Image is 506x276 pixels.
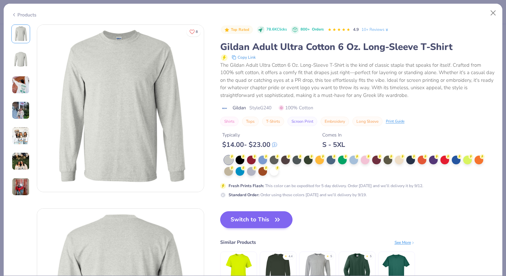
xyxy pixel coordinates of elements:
img: Back [13,51,29,67]
span: 78.6K Clicks [266,27,287,33]
span: 8 [196,30,198,34]
div: Comes In [322,131,345,139]
span: 4.9 [353,27,359,32]
div: S - 5XL [322,141,345,149]
div: 800+ [301,27,324,33]
div: Order using these colors [DATE] and we’ll delivery by 9/19. [229,192,367,198]
div: 5 [370,254,371,259]
div: Similar Products [220,239,256,246]
button: Shirts [220,117,239,126]
span: Style G240 [249,104,271,111]
div: Products [11,11,36,18]
button: Screen Print [287,117,317,126]
div: ★ [366,254,368,257]
img: User generated content [12,152,30,170]
button: Long Sleeve [352,117,383,126]
img: Front [13,26,29,42]
img: User generated content [12,76,30,94]
button: Badge Button [221,25,253,34]
span: Top Rated [231,28,250,32]
div: Typically [222,131,277,139]
img: User generated content [12,127,30,145]
div: 4.9 Stars [328,24,350,35]
span: 100% Cotton [279,104,313,111]
img: Top Rated sort [224,27,230,33]
div: The Gildan Adult Ultra Cotton 6 Oz. Long-Sleeve T-Shirt is the kind of classic staple that speaks... [220,61,495,99]
button: Like [186,27,201,37]
span: Orders [312,27,324,32]
button: Embroidery [321,117,349,126]
button: copy to clipboard [230,53,258,61]
img: User generated content [12,101,30,119]
img: User generated content [12,178,30,196]
button: T-Shirts [262,117,284,126]
button: Switch to This [220,211,293,228]
a: 10+ Reviews [361,26,389,33]
div: ★ [284,254,287,257]
div: ★ [326,254,329,257]
strong: Standard Order : [229,192,259,198]
div: This color can be expedited for 5 day delivery. Order [DATE] and we’ll delivery it by 9/12. [229,183,423,189]
button: Close [487,7,500,19]
img: brand logo [220,106,229,111]
div: Print Guide [386,119,405,124]
button: Tops [242,117,259,126]
div: See More [395,239,415,245]
div: Gildan Adult Ultra Cotton 6 Oz. Long-Sleeve T-Shirt [220,41,495,53]
div: $ 14.00 - $ 23.00 [222,141,277,149]
div: 4.4 [288,254,292,259]
span: Gildan [233,104,246,111]
img: Front [37,25,204,192]
strong: Fresh Prints Flash : [229,183,264,188]
div: 5 [330,254,332,259]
